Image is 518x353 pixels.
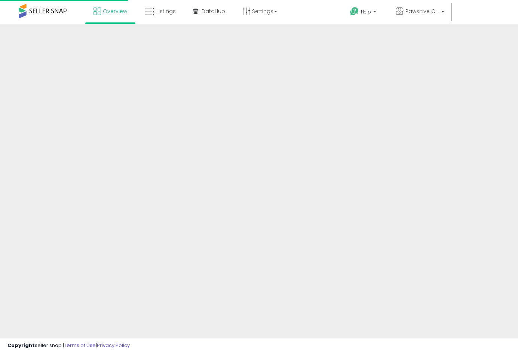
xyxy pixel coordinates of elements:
[202,7,225,15] span: DataHub
[103,7,127,15] span: Overview
[361,9,371,15] span: Help
[405,7,439,15] span: Pawsitive Catitude CA
[344,1,384,24] a: Help
[350,7,359,16] i: Get Help
[156,7,176,15] span: Listings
